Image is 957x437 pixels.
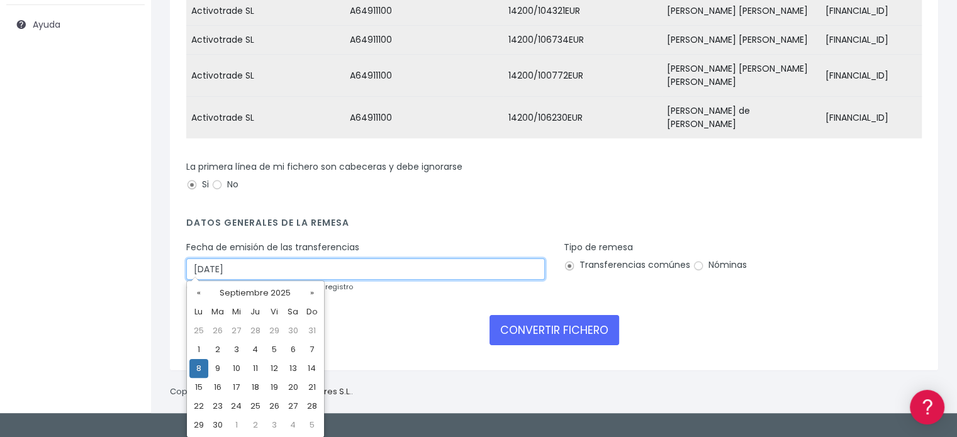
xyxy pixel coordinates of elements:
[6,11,145,38] a: Ayuda
[303,321,322,340] td: 31
[662,26,820,55] td: [PERSON_NAME] [PERSON_NAME]
[284,321,303,340] td: 30
[662,97,820,139] td: [PERSON_NAME] de [PERSON_NAME]
[303,284,322,302] th: »
[13,198,239,218] a: Videotutoriales
[13,107,239,126] a: Información general
[13,270,239,289] a: General
[284,359,303,378] td: 13
[227,321,246,340] td: 27
[13,179,239,198] a: Problemas habituales
[227,397,246,416] td: 24
[13,250,239,262] div: Facturación
[490,315,619,345] button: CONVERTIR FICHERO
[303,359,322,378] td: 14
[208,359,227,378] td: 9
[189,378,208,397] td: 15
[189,416,208,434] td: 29
[246,321,265,340] td: 28
[13,218,239,237] a: Perfiles de empresas
[662,55,820,97] td: [PERSON_NAME] [PERSON_NAME] [PERSON_NAME]
[208,378,227,397] td: 16
[503,26,662,55] td: 14200/106734EUR
[208,397,227,416] td: 23
[246,340,265,359] td: 4
[303,340,322,359] td: 7
[13,139,239,151] div: Convertir ficheros
[303,302,322,321] th: Do
[186,218,922,235] h4: Datos generales de la remesa
[303,378,322,397] td: 21
[284,302,303,321] th: Sa
[564,241,633,254] label: Tipo de remesa
[208,302,227,321] th: Ma
[13,336,239,358] button: Contáctanos
[186,178,209,191] label: Si
[208,284,303,302] th: Septiembre 2025
[265,302,284,321] th: Vi
[186,97,345,139] td: Activotrade SL
[265,397,284,416] td: 26
[13,302,239,314] div: Programadores
[189,284,208,302] th: «
[693,258,747,272] label: Nóminas
[284,416,303,434] td: 4
[13,87,239,99] div: Información general
[13,321,239,341] a: API
[13,159,239,179] a: Formatos
[211,178,238,191] label: No
[246,416,265,434] td: 2
[208,321,227,340] td: 26
[284,397,303,416] td: 27
[189,321,208,340] td: 25
[170,385,353,399] p: Copyright © 2025 .
[345,55,503,97] td: A64911100
[227,416,246,434] td: 1
[186,55,345,97] td: Activotrade SL
[265,321,284,340] td: 29
[186,26,345,55] td: Activotrade SL
[227,359,246,378] td: 10
[208,340,227,359] td: 2
[189,340,208,359] td: 1
[265,340,284,359] td: 5
[303,397,322,416] td: 28
[227,378,246,397] td: 17
[246,302,265,321] th: Ju
[503,97,662,139] td: 14200/106230EUR
[284,378,303,397] td: 20
[265,359,284,378] td: 12
[503,55,662,97] td: 14200/100772EUR
[173,362,242,374] a: POWERED BY ENCHANT
[33,18,60,31] span: Ayuda
[208,416,227,434] td: 30
[265,416,284,434] td: 3
[189,359,208,378] td: 8
[246,359,265,378] td: 11
[227,302,246,321] th: Mi
[189,397,208,416] td: 22
[186,160,462,174] label: La primera línea de mi fichero son cabeceras y debe ignorarse
[227,340,246,359] td: 3
[345,97,503,139] td: A64911100
[189,302,208,321] th: Lu
[345,26,503,55] td: A64911100
[284,340,303,359] td: 6
[246,397,265,416] td: 25
[564,258,690,272] label: Transferencias comúnes
[303,416,322,434] td: 5
[246,378,265,397] td: 18
[265,378,284,397] td: 19
[186,241,359,254] label: Fecha de emisión de las transferencias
